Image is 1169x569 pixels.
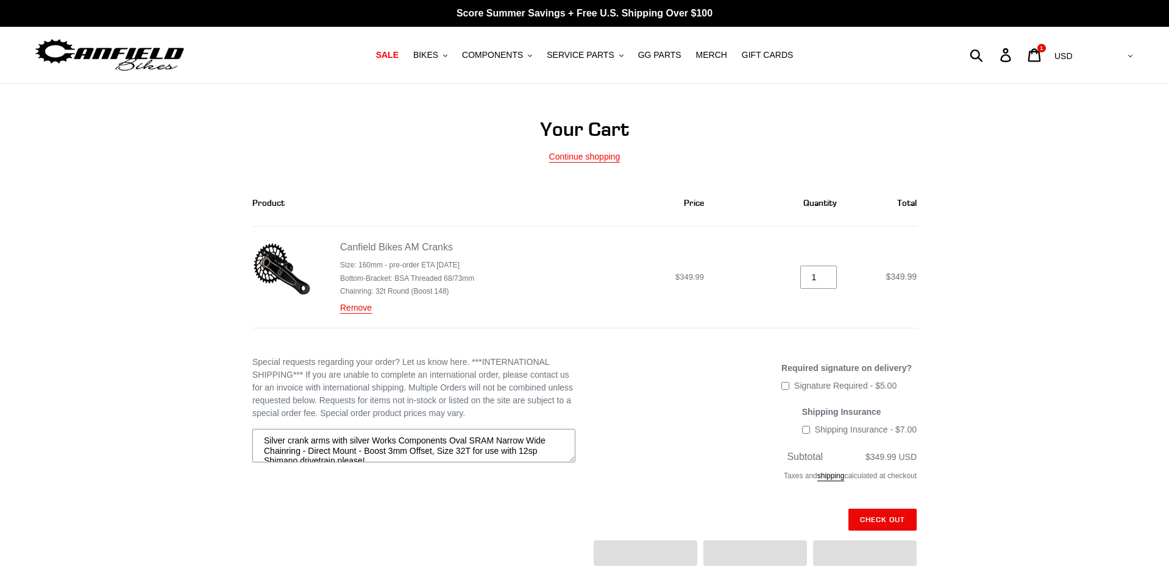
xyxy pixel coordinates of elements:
span: Shipping Insurance [802,407,881,417]
li: Bottom-Bracket: BSA Threaded 68/73mm [340,273,474,284]
a: shipping [817,472,845,481]
span: GIFT CARDS [742,50,794,60]
span: Signature Required - $5.00 [794,381,897,391]
span: $349.99 [675,272,704,281]
a: 1 [1021,42,1050,68]
li: Size: 160mm - pre-order ETA [DATE] [340,260,474,270]
span: Required signature on delivery? [781,363,912,373]
span: GG PARTS [638,50,681,60]
a: Remove Canfield Bikes AM Cranks - 160mm - pre-order ETA 9/30/25 / BSA Threaded 68/73mm / 32t Roun... [340,303,372,314]
a: GIFT CARDS [736,47,800,63]
span: 1 [1040,45,1043,51]
input: Shipping Insurance - $7.00 [802,426,810,434]
span: $349.99 USD [865,452,917,462]
button: COMPONENTS [456,47,538,63]
span: Shipping Insurance - $7.00 [815,425,917,434]
th: Quantity [717,180,850,227]
span: COMPONENTS [462,50,523,60]
a: Canfield Bikes AM Cranks [340,242,453,252]
a: MERCH [690,47,733,63]
label: Special requests regarding your order? Let us know here. ***INTERNATIONAL SHIPPING*** If you are ... [252,356,575,420]
span: SALE [376,50,399,60]
div: Taxes and calculated at checkout [594,464,917,493]
input: Check out [848,509,917,531]
a: SALE [370,47,405,63]
th: Price [552,180,718,227]
input: Signature Required - $5.00 [781,382,789,390]
li: Chainring: 32t Round (Boost 148) [340,286,474,297]
button: SERVICE PARTS [541,47,629,63]
span: BIKES [413,50,438,60]
span: MERCH [696,50,727,60]
span: SERVICE PARTS [547,50,614,60]
span: $349.99 [886,272,917,281]
button: BIKES [407,47,453,63]
a: Continue shopping [549,152,620,163]
ul: Product details [340,257,474,297]
th: Product [252,180,552,227]
th: Total [850,180,917,227]
span: Subtotal [787,451,823,462]
h1: Your Cart [252,118,917,141]
a: GG PARTS [632,47,688,63]
input: Search [976,41,1007,68]
textarea: Silver crank arms with silver Works Components Oval SRAM Narrow Wide Chainring - Direct Mount - B... [252,429,575,463]
img: Canfield Bikes [34,36,186,74]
